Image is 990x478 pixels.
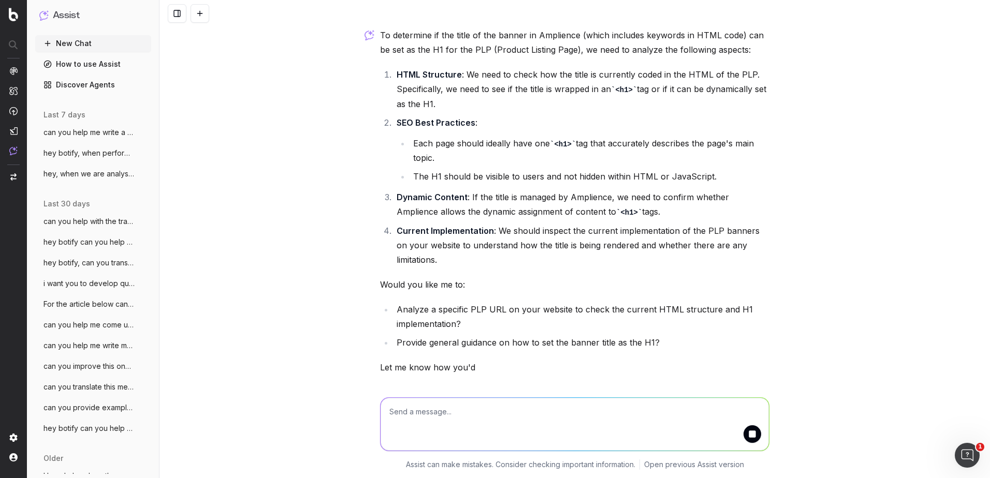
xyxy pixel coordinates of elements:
button: For the article below can you come up wi [35,296,151,312]
span: hey botify can you help me translate thi [43,423,135,434]
img: Activation [9,107,18,115]
img: Intelligence [9,86,18,95]
code: <h1> [550,140,576,148]
img: Assist [9,146,18,155]
li: : We need to check how the title is currently coded in the HTML of the PLP. Specifically, we need... [394,67,769,111]
span: hey, when we are analysing meta titles, [43,169,135,179]
li: The H1 should be visible to users and not hidden within HTML or JavaScript. [410,169,769,184]
img: My account [9,453,18,461]
code: <h1> [611,86,637,94]
button: i want you to develop quests for a quiz [35,275,151,292]
li: Provide general guidance on how to set the banner title as the H1? [394,335,769,350]
span: can you translate this meta title and de [43,382,135,392]
button: hey botify can you help me translate thi [35,420,151,437]
button: hey, when we are analysing meta titles, [35,166,151,182]
p: To determine if the title of the banner in Amplience (which includes keywords in HTML code) can b... [380,28,769,57]
h1: Assist [53,8,80,23]
p: Let me know how you'd [380,360,769,375]
button: can you improve this onpage copy text fo [35,358,151,375]
img: Switch project [10,173,17,181]
li: : We should inspect the current implementation of the PLP banners on your website to understand h... [394,223,769,267]
strong: HTML Structure [397,69,462,80]
li: : If the title is managed by Amplience, we need to confirm whether Amplience allows the dynamic a... [394,190,769,219]
span: 1 [976,443,984,451]
button: hey botify, can you translate the follow [35,255,151,271]
span: can you help me come up with a suitable [43,320,135,330]
button: can you provide examples or suggestions [35,399,151,416]
iframe: Intercom live chat [955,443,980,468]
a: Discover Agents [35,77,151,93]
span: can you help me write meta title and met [43,340,135,351]
code: <h1> [616,208,642,217]
strong: SEO Best Practices [397,117,475,128]
button: can you help me write a story related to [35,124,151,141]
strong: Current Implementation [397,226,494,236]
span: hey botify, when performing a keyword an [43,148,135,158]
span: hey botify can you help me with this fre [43,237,135,247]
button: New Chat [35,35,151,52]
strong: Dynamic Content [397,192,468,202]
img: Assist [39,10,49,20]
li: Each page should ideally have one tag that accurately describes the page's main topic. [410,136,769,166]
span: last 30 days [43,199,90,209]
span: i want you to develop quests for a quiz [43,278,135,289]
li: Analyze a specific PLP URL on your website to check the current HTML structure and H1 implementat... [394,302,769,331]
img: Botify logo [9,8,18,21]
span: can you help me write a story related to [43,127,135,138]
button: can you help me write meta title and met [35,337,151,354]
img: Botify assist logo [365,30,374,40]
img: Analytics [9,67,18,75]
li: : [394,115,769,184]
button: can you help with the translation of thi [35,213,151,230]
a: How to use Assist [35,56,151,72]
span: older [43,453,63,464]
button: hey botify, when performing a keyword an [35,145,151,161]
span: hey botify, can you translate the follow [43,258,135,268]
span: last 7 days [43,110,85,120]
p: Assist can make mistakes. Consider checking important information. [406,459,635,470]
button: Assist [39,8,147,23]
button: hey botify can you help me with this fre [35,234,151,250]
span: can you provide examples or suggestions [43,402,135,413]
button: can you translate this meta title and de [35,379,151,395]
a: Open previous Assist version [644,459,744,470]
img: Studio [9,127,18,135]
span: can you help with the translation of thi [43,216,135,227]
p: Would you like me to: [380,277,769,292]
span: For the article below can you come up wi [43,299,135,309]
button: can you help me come up with a suitable [35,317,151,333]
img: Setting [9,434,18,442]
span: can you improve this onpage copy text fo [43,361,135,371]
